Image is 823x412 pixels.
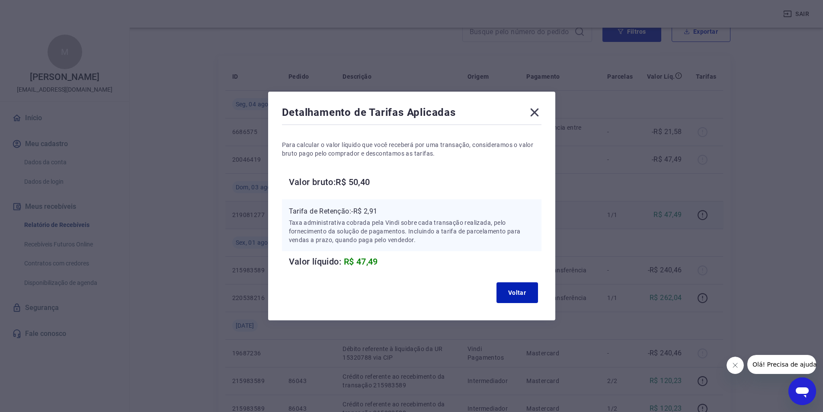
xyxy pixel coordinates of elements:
[747,355,816,374] iframe: Mensagem da empresa
[289,175,541,189] h6: Valor bruto: R$ 50,40
[289,255,541,268] h6: Valor líquido:
[727,357,744,374] iframe: Fechar mensagem
[282,105,541,123] div: Detalhamento de Tarifas Aplicadas
[496,282,538,303] button: Voltar
[788,377,816,405] iframe: Botão para abrir a janela de mensagens
[344,256,378,267] span: R$ 47,49
[289,218,535,244] p: Taxa administrativa cobrada pela Vindi sobre cada transação realizada, pelo fornecimento da soluç...
[5,6,73,13] span: Olá! Precisa de ajuda?
[289,206,535,217] p: Tarifa de Retenção: -R$ 2,91
[282,141,541,158] p: Para calcular o valor líquido que você receberá por uma transação, consideramos o valor bruto pag...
